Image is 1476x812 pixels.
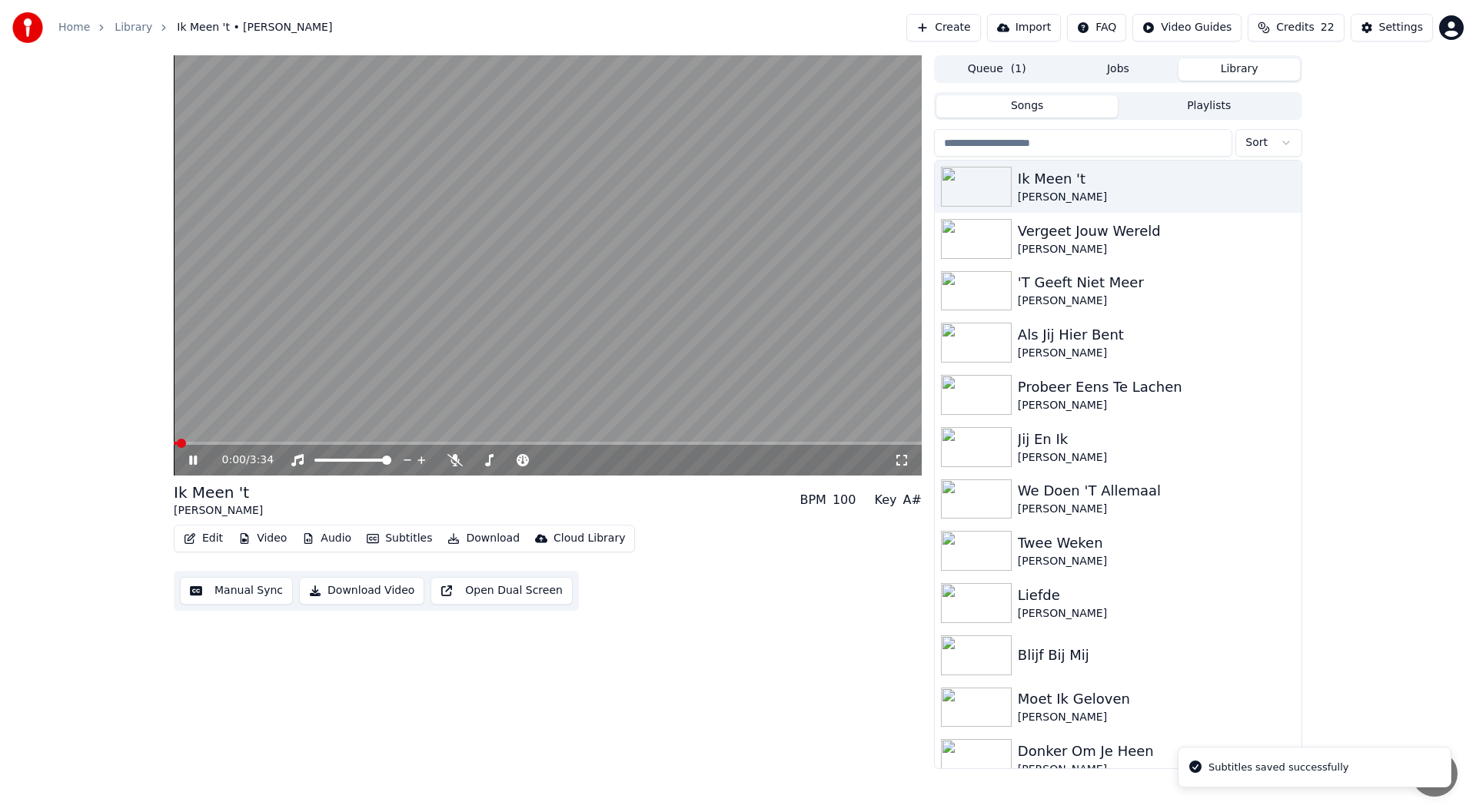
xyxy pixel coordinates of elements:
div: Liefde [1018,585,1295,606]
div: / [222,452,259,468]
div: [PERSON_NAME] [1018,293,1295,309]
div: Als Jij Hier Bent [1018,324,1295,346]
button: Download [441,528,526,549]
button: Songs [936,95,1119,118]
div: [PERSON_NAME] [1018,710,1295,725]
span: 3:34 [250,452,274,468]
div: A# [903,491,921,509]
span: 0:00 [222,452,246,468]
img: youka [12,12,43,43]
div: Twee Weken [1018,532,1295,554]
span: ( 1 ) [1011,61,1026,77]
button: Queue [936,58,1058,81]
div: [PERSON_NAME] [1018,346,1295,361]
button: Open Dual Screen [430,577,573,605]
div: 100 [833,491,856,509]
div: Vergeet Jouw Wereld [1018,220,1295,242]
div: Probeer Eens Te Lachen [1018,376,1295,398]
a: Home [58,20,90,35]
button: Library [1178,58,1300,81]
div: 'T Geeft Niet Meer [1018,272,1295,293]
div: Jij En Ik [1018,429,1295,450]
div: [PERSON_NAME] [1018,242,1295,257]
button: Edit [178,528,229,549]
div: [PERSON_NAME] [1018,762,1295,777]
div: Subtitles saved successfully [1208,760,1348,775]
div: Donker Om Je Heen [1018,741,1295,762]
button: Download Video [299,577,424,605]
a: Library [115,20,152,35]
button: Settings [1351,14,1433,41]
div: [PERSON_NAME] [1018,554,1295,569]
div: Blijf Bij Mij [1018,645,1295,666]
button: Video Guides [1132,14,1242,41]
button: Credits22 [1248,14,1344,41]
div: [PERSON_NAME] [174,503,263,519]
div: Ik Meen 't [1018,168,1295,190]
span: Credits [1276,20,1314,35]
div: [PERSON_NAME] [1018,450,1295,466]
nav: breadcrumb [58,20,332,35]
button: Subtitles [361,528,438,549]
div: Settings [1379,20,1423,35]
div: [PERSON_NAME] [1018,398,1295,413]
button: Jobs [1058,58,1179,81]
span: Ik Meen 't • [PERSON_NAME] [177,20,332,35]
button: Playlists [1118,95,1300,118]
button: Audio [296,528,357,549]
button: Manual Sync [180,577,293,605]
div: [PERSON_NAME] [1018,502,1295,517]
button: FAQ [1067,14,1126,41]
div: BPM [799,491,826,509]
div: Key [874,491,896,509]
span: Sort [1245,135,1268,151]
div: Moet Ik Geloven [1018,688,1295,710]
div: Ik Meen 't [174,482,263,503]
button: Video [232,528,293,549]
div: Cloud Library [553,531,625,546]
span: 22 [1321,20,1335,35]
button: Create [906,14,981,41]
div: [PERSON_NAME] [1018,606,1295,621]
div: [PERSON_NAME] [1018,190,1295,205]
button: Import [987,14,1061,41]
div: We Doen 'T Allemaal [1018,480,1295,502]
